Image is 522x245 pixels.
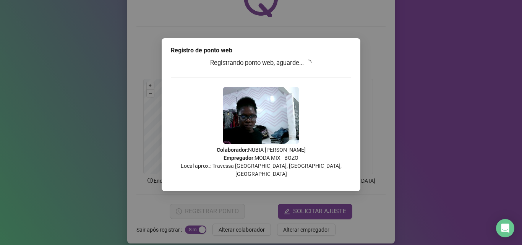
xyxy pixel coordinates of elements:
[171,146,351,178] p: : NUBIA [PERSON_NAME] : MODA MIX - BOZO Local aprox.: Travessa [GEOGRAPHIC_DATA], [GEOGRAPHIC_DAT...
[171,46,351,55] div: Registro de ponto web
[496,219,514,237] div: Open Intercom Messenger
[223,87,299,144] img: Z
[171,58,351,68] h3: Registrando ponto web, aguarde...
[305,58,313,67] span: loading
[224,155,253,161] strong: Empregador
[217,147,247,153] strong: Colaborador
